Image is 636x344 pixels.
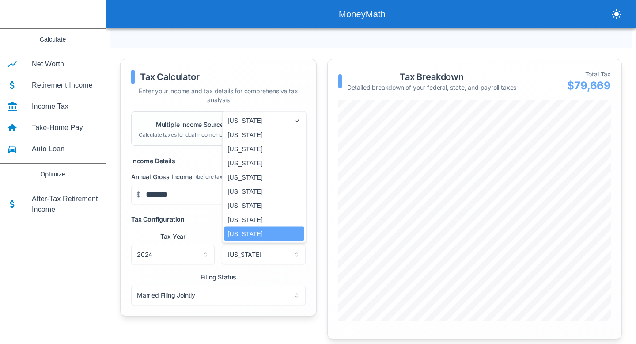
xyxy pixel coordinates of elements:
span: [US_STATE] [228,130,263,139]
span: [US_STATE] [228,215,263,224]
span: [US_STATE] [228,229,263,238]
span: [US_STATE] [228,116,263,125]
span: [US_STATE] [228,187,263,196]
span: [US_STATE] [228,159,263,168]
span: [US_STATE] [228,201,263,210]
span: [US_STATE] [228,145,263,153]
span: [US_STATE] [228,173,263,182]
